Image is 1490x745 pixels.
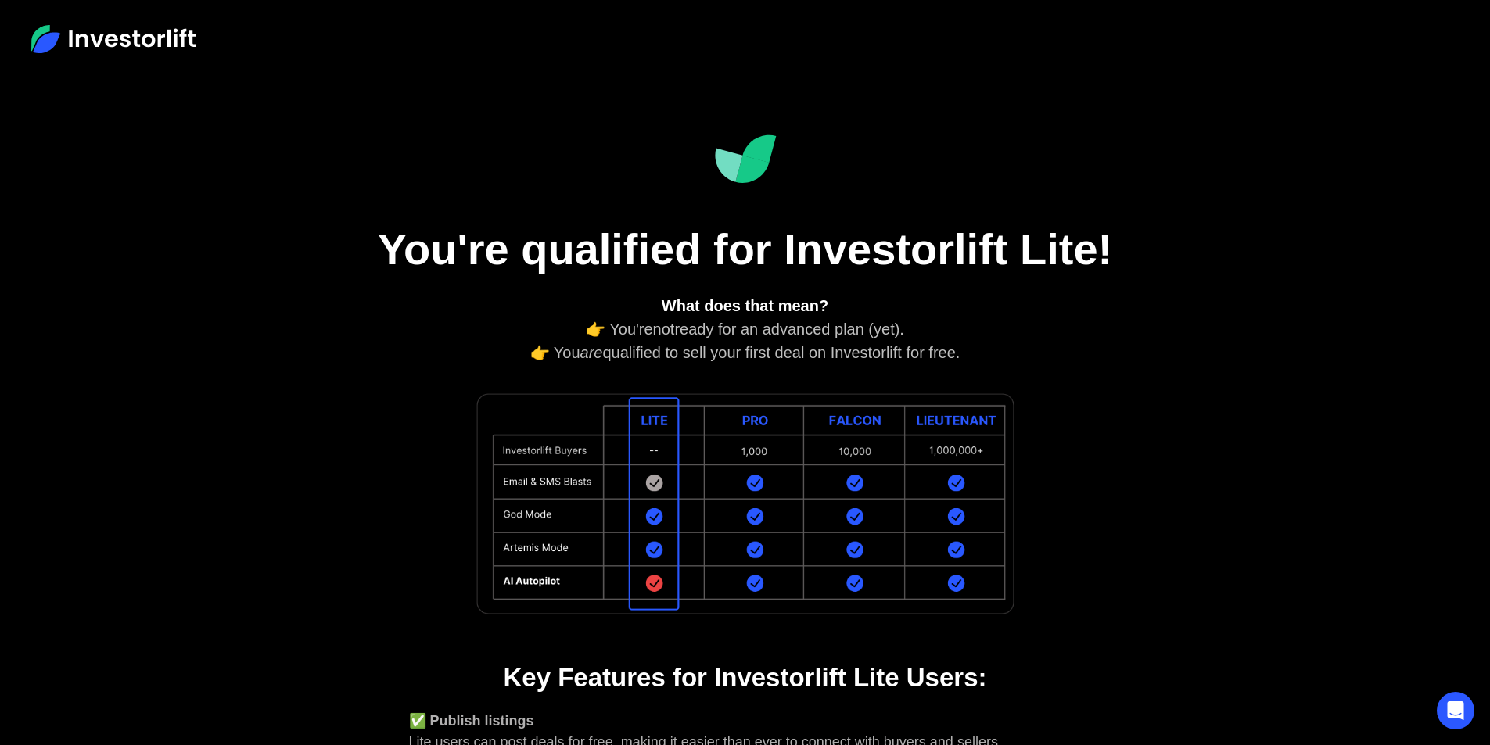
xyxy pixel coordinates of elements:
div: 👉 You're ready for an advanced plan (yet). 👉 You qualified to sell your first deal on Investorlif... [409,294,1082,364]
strong: Key Features for Investorlift Lite Users: [503,663,986,692]
strong: What does that mean? [662,297,828,314]
img: Investorlift Dashboard [714,134,777,184]
h1: You're qualified for Investorlift Lite! [354,223,1136,275]
em: not [653,321,675,338]
strong: ✅ Publish listings [409,713,534,729]
em: are [580,344,603,361]
div: Open Intercom Messenger [1437,692,1474,729]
